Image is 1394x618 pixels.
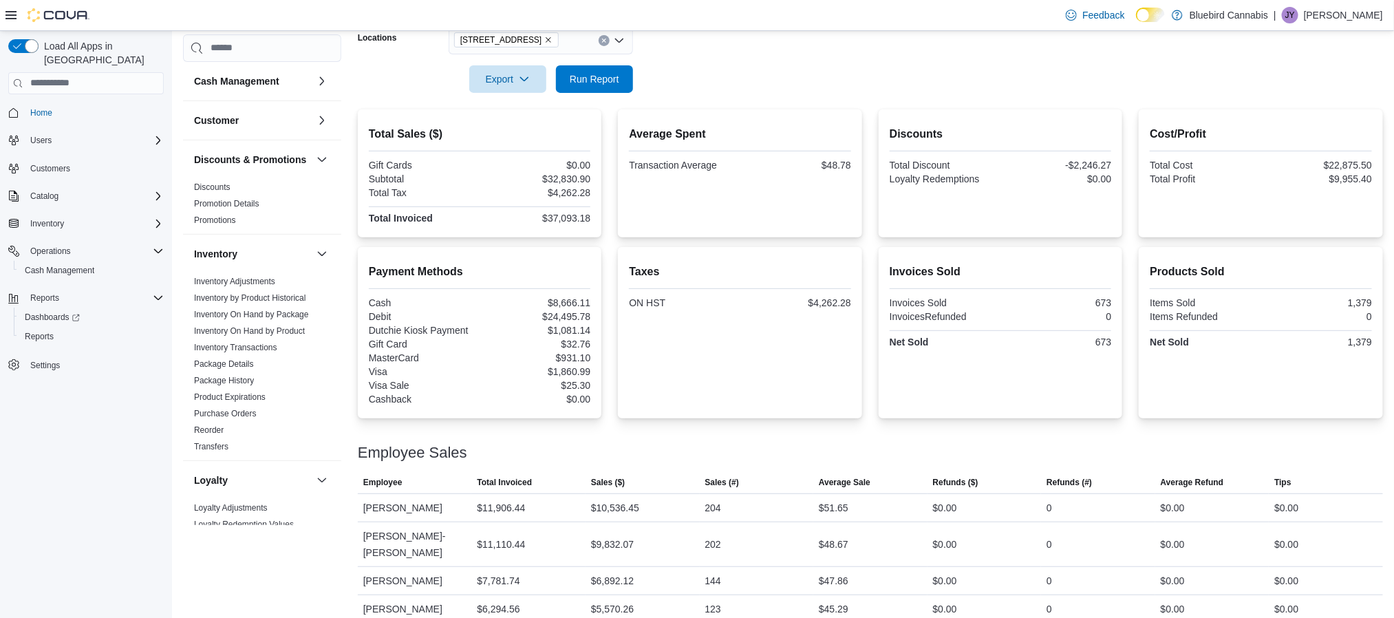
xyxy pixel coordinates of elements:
[460,33,542,47] span: [STREET_ADDRESS]
[1003,173,1111,184] div: $0.00
[1150,264,1372,280] h2: Products Sold
[890,297,998,308] div: Invoices Sold
[890,337,929,348] strong: Net Sold
[25,243,164,259] span: Operations
[629,264,851,280] h2: Taxes
[933,477,978,488] span: Refunds ($)
[358,494,472,522] div: [PERSON_NAME]
[25,357,65,374] a: Settings
[194,276,275,287] span: Inventory Adjustments
[1150,126,1372,142] h2: Cost/Profit
[933,500,957,516] div: $0.00
[194,359,254,369] a: Package Details
[14,308,169,327] a: Dashboards
[194,310,309,319] a: Inventory On Hand by Package
[25,312,80,323] span: Dashboards
[1274,477,1291,488] span: Tips
[25,160,164,177] span: Customers
[819,601,848,617] div: $45.29
[890,126,1112,142] h2: Discounts
[25,104,164,121] span: Home
[30,163,70,174] span: Customers
[477,500,525,516] div: $11,906.44
[591,601,634,617] div: $5,570.26
[1047,601,1052,617] div: 0
[591,477,625,488] span: Sales ($)
[1003,311,1111,322] div: 0
[194,473,228,487] h3: Loyalty
[25,215,69,232] button: Inventory
[1161,573,1185,589] div: $0.00
[1264,297,1372,308] div: 1,379
[1282,7,1298,23] div: Jessica Young
[1150,311,1258,322] div: Items Refunded
[482,173,590,184] div: $32,830.90
[183,273,341,460] div: Inventory
[705,477,739,488] span: Sales (#)
[482,187,590,198] div: $4,262.28
[30,360,60,371] span: Settings
[482,339,590,350] div: $32.76
[8,97,164,411] nav: Complex example
[3,158,169,178] button: Customers
[819,536,848,553] div: $48.67
[591,500,639,516] div: $10,536.45
[14,261,169,280] button: Cash Management
[30,246,71,257] span: Operations
[591,573,634,589] div: $6,892.12
[194,74,279,88] h3: Cash Management
[705,601,721,617] div: 123
[194,277,275,286] a: Inventory Adjustments
[1264,311,1372,322] div: 0
[194,409,257,418] a: Purchase Orders
[25,356,164,373] span: Settings
[3,103,169,122] button: Home
[477,573,519,589] div: $7,781.74
[1274,500,1298,516] div: $0.00
[3,242,169,261] button: Operations
[599,35,610,46] button: Clear input
[194,520,294,529] a: Loyalty Redemption Values
[369,173,477,184] div: Subtotal
[194,199,259,209] a: Promotion Details
[30,107,52,118] span: Home
[477,601,519,617] div: $6,294.56
[39,39,164,67] span: Load All Apps in [GEOGRAPHIC_DATA]
[1285,7,1295,23] span: JY
[194,114,311,127] button: Customer
[819,500,848,516] div: $51.65
[482,352,590,363] div: $931.10
[194,342,277,353] span: Inventory Transactions
[1150,160,1258,171] div: Total Cost
[369,366,477,377] div: Visa
[314,246,330,262] button: Inventory
[25,132,57,149] button: Users
[1274,601,1298,617] div: $0.00
[358,445,467,461] h3: Employee Sales
[1264,160,1372,171] div: $22,875.50
[1274,536,1298,553] div: $0.00
[369,380,477,391] div: Visa Sale
[314,472,330,489] button: Loyalty
[933,536,957,553] div: $0.00
[369,213,433,224] strong: Total Invoiced
[369,160,477,171] div: Gift Cards
[19,328,164,345] span: Reports
[1161,601,1185,617] div: $0.00
[194,519,294,530] span: Loyalty Redemption Values
[705,536,721,553] div: 202
[469,65,546,93] button: Export
[369,126,591,142] h2: Total Sales ($)
[314,112,330,129] button: Customer
[194,442,228,451] a: Transfers
[25,160,76,177] a: Customers
[1274,7,1276,23] p: |
[890,160,998,171] div: Total Discount
[194,441,228,452] span: Transfers
[19,262,100,279] a: Cash Management
[369,311,477,322] div: Debit
[1047,477,1092,488] span: Refunds (#)
[1190,7,1268,23] p: Bluebird Cannabis
[369,352,477,363] div: MasterCard
[25,105,58,121] a: Home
